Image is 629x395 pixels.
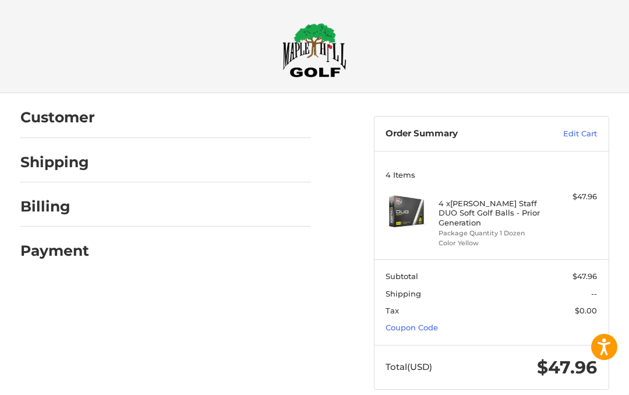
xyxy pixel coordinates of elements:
[386,289,421,298] span: Shipping
[20,242,89,260] h2: Payment
[575,306,597,315] span: $0.00
[529,128,597,140] a: Edit Cart
[20,108,95,126] h2: Customer
[386,170,597,179] h3: 4 Items
[573,271,597,281] span: $47.96
[386,361,432,372] span: Total (USD)
[386,128,529,140] h3: Order Summary
[20,198,89,216] h2: Billing
[439,238,542,248] li: Color Yellow
[591,289,597,298] span: --
[282,23,347,77] img: Maple Hill Golf
[386,271,418,281] span: Subtotal
[439,228,542,238] li: Package Quantity 1 Dozen
[537,357,597,378] span: $47.96
[20,153,89,171] h2: Shipping
[386,323,438,332] a: Coupon Code
[544,191,597,203] div: $47.96
[439,199,542,227] h4: 4 x [PERSON_NAME] Staff DUO Soft Golf Balls - Prior Generation
[386,306,399,315] span: Tax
